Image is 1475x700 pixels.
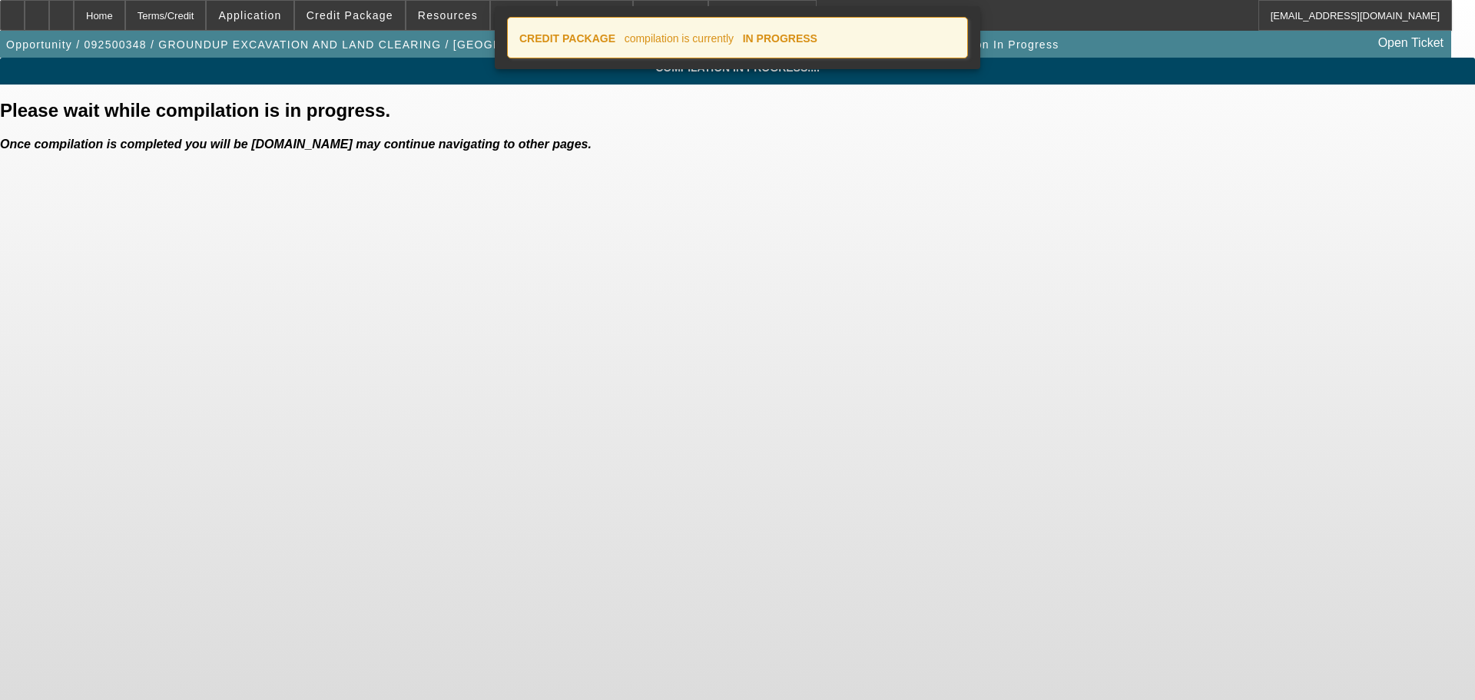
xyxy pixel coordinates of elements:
button: Credit Package [295,1,405,30]
button: Resources [406,1,489,30]
a: Open Ticket [1372,30,1450,56]
button: Application [207,1,293,30]
span: Resources [418,9,478,22]
strong: CREDIT PACKAGE [519,32,615,45]
span: compilation is currently [625,32,734,45]
span: Application [218,9,281,22]
span: Compilation In Progress [922,38,1059,51]
strong: IN PROGRESS [743,32,817,45]
button: Compilation In Progress [918,31,1062,58]
span: Credit Package [307,9,393,22]
span: Compilation in progress.... [12,61,1463,74]
span: Opportunity / 092500348 / GROUNDUP EXCAVATION AND LAND CLEARING / [GEOGRAPHIC_DATA][PERSON_NAME][... [6,38,810,51]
